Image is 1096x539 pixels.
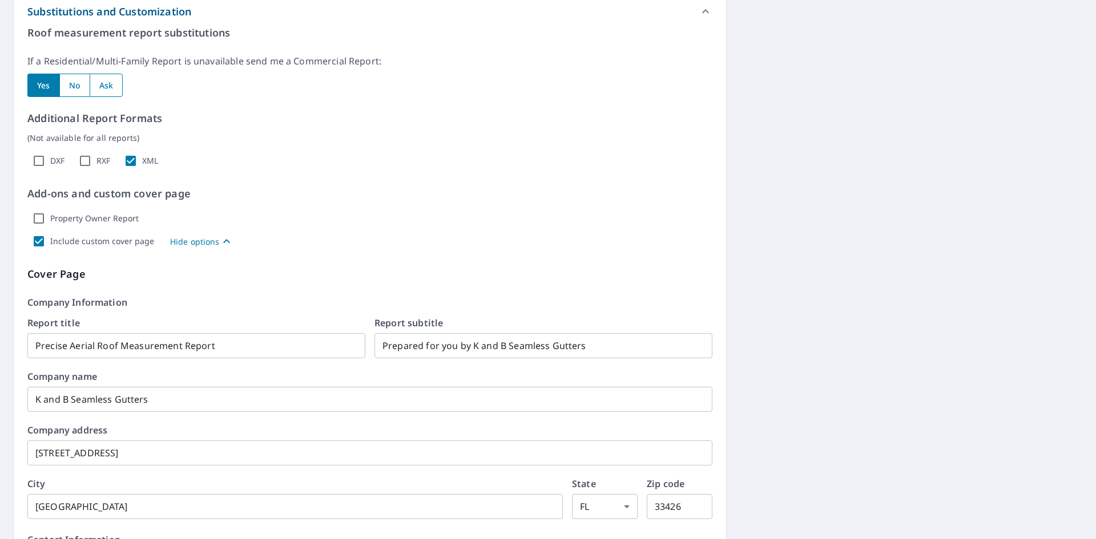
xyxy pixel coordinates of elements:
p: Additional Report Formats [27,111,712,126]
button: Hide options [170,234,233,248]
label: Company name [27,372,712,381]
label: State [572,479,638,488]
label: Report title [27,318,365,327]
em: FL [580,501,589,512]
label: Company address [27,425,712,435]
label: City [27,479,563,488]
label: XML [142,156,158,166]
div: FL [572,494,638,519]
p: Cover Page [27,266,712,282]
label: Property Owner Report [50,213,139,224]
label: Report subtitle [374,318,712,327]
p: (Not available for all reports) [27,132,712,144]
p: Add-ons and custom cover page [27,186,712,201]
p: Roof measurement report substitutions [27,25,712,40]
p: Hide options [170,236,220,248]
label: DXF [50,156,65,166]
p: Company Information [27,295,712,309]
div: Substitutions and Customization [27,4,191,19]
label: Include custom cover page [50,236,154,246]
label: Zip code [647,479,712,488]
p: If a Residential/Multi-Family Report is unavailable send me a Commercial Report: [27,54,712,68]
label: RXF [96,156,110,166]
